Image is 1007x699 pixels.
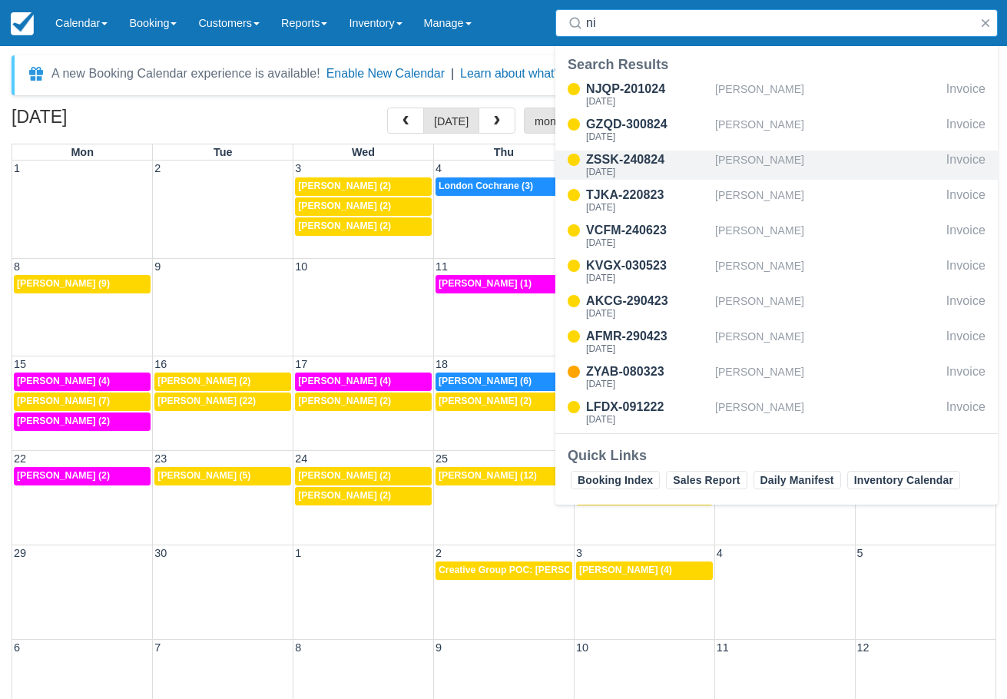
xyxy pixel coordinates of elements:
a: [PERSON_NAME] (6) [436,373,572,391]
span: 3 [293,162,303,174]
span: [PERSON_NAME] (7) [17,396,110,406]
a: ZYAB-080323[DATE][PERSON_NAME]Invoice [555,363,998,392]
a: [PERSON_NAME] (2) [295,487,432,505]
div: [PERSON_NAME] [715,363,940,392]
div: [DATE] [586,273,709,283]
div: AKCG-290423 [586,292,709,310]
span: 9 [153,260,162,273]
a: [PERSON_NAME] (2) [14,412,151,431]
span: 15 [12,358,28,370]
a: [PERSON_NAME] (7) [14,393,151,411]
a: [PERSON_NAME] (2) [295,177,432,196]
div: NJQP-201024 [586,80,709,98]
span: 17 [293,358,309,370]
div: [DATE] [586,97,709,106]
span: [PERSON_NAME] (4) [298,376,391,386]
span: 5 [856,547,865,559]
span: [PERSON_NAME] (12) [439,470,537,481]
div: Invoice [946,327,985,356]
span: [PERSON_NAME] (1) [439,278,532,289]
div: [PERSON_NAME] [715,292,940,321]
span: 24 [293,452,309,465]
span: 7 [153,641,162,654]
a: [PERSON_NAME] (12) [436,467,572,485]
span: [PERSON_NAME] (22) [157,396,256,406]
span: [PERSON_NAME] (2) [157,376,250,386]
a: [PERSON_NAME] (2) [436,393,572,411]
span: [PERSON_NAME] (2) [298,490,391,501]
span: 2 [434,547,443,559]
span: 23 [153,452,168,465]
div: [PERSON_NAME] [715,257,940,286]
div: [DATE] [586,344,709,353]
div: [PERSON_NAME] [715,221,940,250]
div: Search Results [568,55,985,74]
span: 12 [856,641,871,654]
div: [PERSON_NAME] [715,186,940,215]
div: Invoice [946,80,985,109]
a: Booking Index [571,471,660,489]
span: Thu [494,146,514,158]
span: [PERSON_NAME] (2) [298,200,391,211]
a: [PERSON_NAME] (4) [576,562,713,580]
span: 11 [715,641,730,654]
a: AKCG-290423[DATE][PERSON_NAME]Invoice [555,292,998,321]
span: [PERSON_NAME] (2) [298,220,391,231]
a: VCFM-240623[DATE][PERSON_NAME]Invoice [555,221,998,250]
a: LFDX-091222[DATE][PERSON_NAME]Invoice [555,398,998,427]
div: [DATE] [586,132,709,141]
div: [PERSON_NAME] [715,80,940,109]
span: [PERSON_NAME] (9) [17,278,110,289]
span: 6 [12,641,22,654]
div: Quick Links [568,446,985,465]
span: [PERSON_NAME] (2) [17,416,110,426]
div: [DATE] [586,167,709,177]
a: Daily Manifest [754,471,841,489]
span: 1 [12,162,22,174]
a: KVGX-030523[DATE][PERSON_NAME]Invoice [555,257,998,286]
div: [PERSON_NAME] [715,327,940,356]
span: 18 [434,358,449,370]
div: Invoice [946,292,985,321]
a: [PERSON_NAME] (4) [295,373,432,391]
div: Invoice [946,186,985,215]
img: checkfront-main-nav-mini-logo.png [11,12,34,35]
span: [PERSON_NAME] (4) [579,565,672,575]
span: Creative Group POC: [PERSON_NAME] (4) [439,565,628,575]
span: 10 [293,260,309,273]
div: TJKA-220823 [586,186,709,204]
a: [PERSON_NAME] (1) [436,275,572,293]
span: [PERSON_NAME] (4) [17,376,110,386]
a: [PERSON_NAME] (2) [295,393,432,411]
div: KVGX-030523 [586,257,709,275]
div: LFDX-091222 [586,398,709,416]
div: Invoice [946,115,985,144]
div: [PERSON_NAME] [715,398,940,427]
span: 2 [153,162,162,174]
div: VCFM-240623 [586,221,709,240]
span: 3 [575,547,584,559]
div: [DATE] [586,379,709,389]
a: [PERSON_NAME] (22) [154,393,291,411]
a: [PERSON_NAME] (2) [295,217,432,236]
button: [DATE] [423,108,479,134]
a: Sales Report [666,471,747,489]
button: month [524,108,576,134]
div: ZYAB-080323 [586,363,709,381]
a: Inventory Calendar [847,471,960,489]
a: [PERSON_NAME] (2) [14,467,151,485]
div: Invoice [946,363,985,392]
span: [PERSON_NAME] (2) [298,470,391,481]
span: 29 [12,547,28,559]
div: A new Booking Calendar experience is available! [51,65,320,83]
span: 8 [293,641,303,654]
a: GZQD-300824[DATE][PERSON_NAME]Invoice [555,115,998,144]
span: Tue [214,146,233,158]
span: 9 [434,641,443,654]
div: Invoice [946,257,985,286]
a: [PERSON_NAME] (2) [154,373,291,391]
div: [DATE] [586,415,709,424]
a: [PERSON_NAME] (9) [14,275,151,293]
span: 25 [434,452,449,465]
a: ZSSK-240824[DATE][PERSON_NAME]Invoice [555,151,998,180]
